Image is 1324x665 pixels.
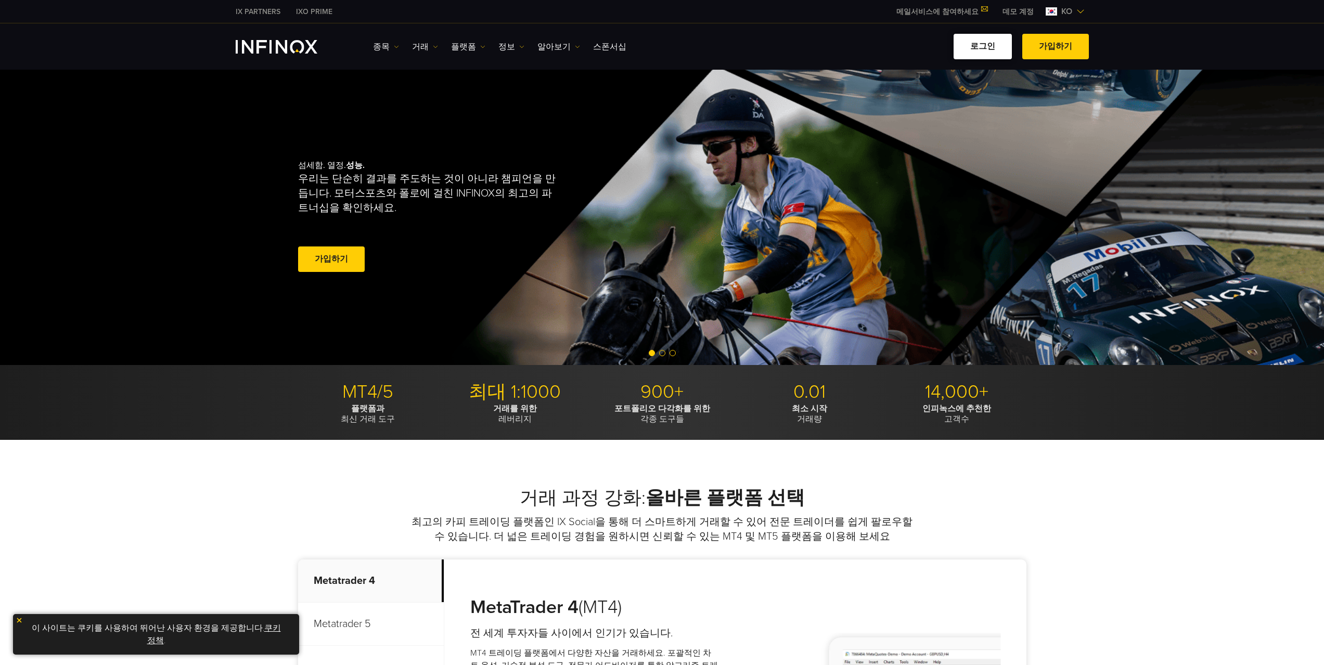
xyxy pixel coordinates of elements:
[373,41,399,53] a: 종목
[346,160,365,171] strong: 성능.
[228,6,288,17] a: INFINOX
[537,41,580,53] a: 알아보기
[236,40,342,54] a: INFINOX Logo
[412,41,438,53] a: 거래
[792,403,827,414] strong: 최소 시작
[470,626,718,641] h4: 전 세계 투자자들 사이에서 인기가 있습니다.
[614,403,710,414] strong: 포트폴리오 다각화를 위한
[740,403,879,424] p: 거래량
[593,403,732,424] p: 각종 도구들
[593,381,732,403] p: 900+
[649,350,655,356] span: Go to slide 1
[16,617,23,624] img: yellow close icon
[1022,34,1089,59] a: 가입하기
[298,172,560,215] p: 우리는 단순히 결과를 주도하는 것이 아니라 챔피언을 만듭니다. 모터스포츠와 폴로에 걸친 INFINOX의 최고의 파트너십을 확인하세요.
[351,403,384,414] strong: 플랫폼과
[887,403,1026,424] p: 고객수
[298,246,365,272] a: 가입하기
[288,6,340,17] a: INFINOX
[451,41,485,53] a: 플랫폼
[298,603,444,646] p: Metatrader 5
[889,7,995,16] a: 메일서비스에 참여하세요
[498,41,524,53] a: 정보
[922,403,991,414] strong: 인피녹스에 추천한
[887,381,1026,403] p: 14,000+
[659,350,665,356] span: Go to slide 2
[445,403,585,424] p: 레버리지
[740,381,879,403] p: 0.01
[995,6,1042,17] a: INFINOX MENU
[410,515,915,544] p: 최고의 카피 트레이딩 플랫폼인 IX Social을 통해 더 스마트하게 거래할 수 있어 전문 트레이더를 쉽게 팔로우할 수 있습니다. 더 넓은 트레이딩 경험을 원하시면 신뢰할 수...
[298,144,626,291] div: 섬세함. 열정.
[298,487,1026,510] h2: 거래 과정 강화:
[445,381,585,403] p: 최대 1:1000
[298,403,438,424] p: 최신 거래 도구
[298,559,444,603] p: Metatrader 4
[470,596,579,618] strong: MetaTrader 4
[646,487,805,509] strong: 올바른 플랫폼 선택
[670,350,676,356] span: Go to slide 3
[593,41,626,53] a: 스폰서십
[18,619,294,649] p: 이 사이트는 쿠키를 사용하여 뛰어난 사용자 환경을 제공합니다. .
[298,381,438,403] p: MT4/5
[954,34,1012,59] a: 로그인
[470,596,718,619] h3: (MT4)
[493,403,537,414] strong: 거래를 위한
[1057,5,1076,18] span: ko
